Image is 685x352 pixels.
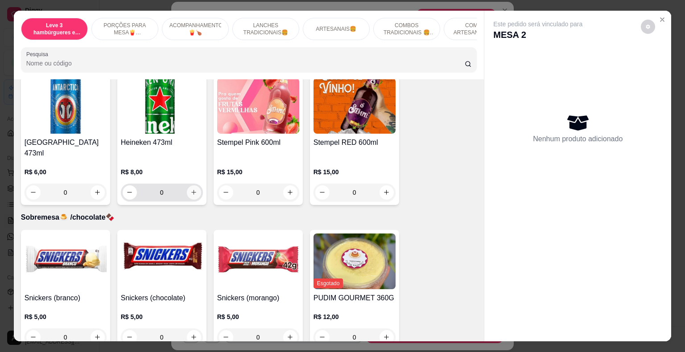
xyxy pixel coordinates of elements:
[381,22,433,36] p: COMBOS TRADICIONAIS 🍔🥤🍟
[121,168,203,176] p: R$ 8,00
[121,233,203,289] img: product-image
[25,312,107,321] p: R$ 5,00
[240,22,292,36] p: LANCHES TRADICIONAIS🍔
[121,78,203,134] img: product-image
[217,233,299,289] img: product-image
[187,185,201,200] button: increase-product-quantity
[25,233,107,289] img: product-image
[217,78,299,134] img: product-image
[25,137,107,159] h4: [GEOGRAPHIC_DATA] 473ml
[187,330,201,344] button: increase-product-quantity
[493,29,582,41] p: MESA 2
[655,12,669,27] button: Close
[26,50,51,58] label: Pesquisa
[493,20,582,29] p: Este pedido será vinculado para
[91,185,105,200] button: increase-product-quantity
[21,212,477,223] p: Sobremesa🍮 /chocolate🍫
[169,22,221,36] p: ACOMPANHAMENTOS🍟🍗
[314,137,396,148] h4: Stempel RED 600ml
[315,330,330,344] button: decrease-product-quantity
[121,312,203,321] p: R$ 5,00
[99,22,151,36] p: PORÇÕES PARA MESA🍟(indisponível pra delivery)
[314,312,396,321] p: R$ 12,00
[219,330,233,344] button: decrease-product-quantity
[315,185,330,200] button: decrease-product-quantity
[217,312,299,321] p: R$ 5,00
[316,25,356,33] p: ARTESANAIS🍔
[25,293,107,303] h4: Snickers (branco)
[217,168,299,176] p: R$ 15,00
[26,59,465,68] input: Pesquisa
[219,185,233,200] button: decrease-product-quantity
[314,78,396,134] img: product-image
[314,233,396,289] img: product-image
[121,137,203,148] h4: Heineken 473ml
[283,185,297,200] button: increase-product-quantity
[25,78,107,134] img: product-image
[217,137,299,148] h4: Stempel Pink 600ml
[25,168,107,176] p: R$ 6,00
[26,185,41,200] button: decrease-product-quantity
[380,185,394,200] button: increase-product-quantity
[314,278,343,288] span: Esgotado
[123,185,137,200] button: decrease-product-quantity
[217,293,299,303] h4: Snickers (morango)
[121,293,203,303] h4: Snickers (chocolate)
[451,22,503,36] p: COMBOS ARTESANAIS🍔🍟🥤
[283,330,297,344] button: increase-product-quantity
[314,168,396,176] p: R$ 15,00
[314,293,396,303] h4: PUDIM GOURMET 360G
[91,330,105,344] button: increase-product-quantity
[641,20,655,34] button: decrease-product-quantity
[380,330,394,344] button: increase-product-quantity
[533,134,623,144] p: Nenhum produto adicionado
[29,22,80,36] p: Leve 3 hambúrgueres e economize
[26,330,41,344] button: decrease-product-quantity
[123,330,137,344] button: decrease-product-quantity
